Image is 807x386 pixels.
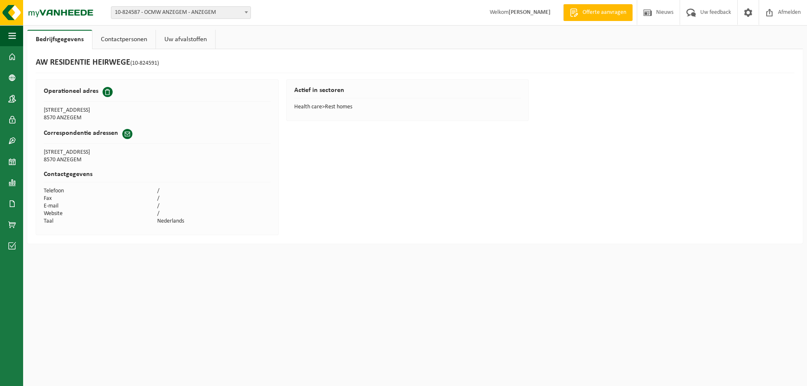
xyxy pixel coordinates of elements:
[44,129,118,137] h2: Correspondentie adressen
[294,103,521,111] td: Health care>Rest homes
[44,218,157,225] td: Taal
[563,4,633,21] a: Offerte aanvragen
[111,7,251,18] span: 10-824587 - OCMW ANZEGEM - ANZEGEM
[27,30,92,49] a: Bedrijfsgegevens
[157,218,271,225] td: Nederlands
[156,30,215,49] a: Uw afvalstoffen
[294,87,521,98] h2: Actief in sectoren
[44,171,271,182] h2: Contactgegevens
[44,202,157,210] td: E-mail
[36,58,159,68] h1: AW RESIDENTIE HEIRWEGE
[157,202,271,210] td: /
[92,30,156,49] a: Contactpersonen
[44,195,157,202] td: Fax
[44,149,271,156] td: [STREET_ADDRESS]
[44,107,157,114] td: [STREET_ADDRESS]
[44,156,271,164] td: 8570 ANZEGEM
[580,8,628,17] span: Offerte aanvragen
[157,195,271,202] td: /
[130,60,159,66] span: (10-824591)
[44,187,157,195] td: Telefoon
[111,6,251,19] span: 10-824587 - OCMW ANZEGEM - ANZEGEM
[44,114,157,122] td: 8570 ANZEGEM
[509,9,551,16] strong: [PERSON_NAME]
[157,187,271,195] td: /
[44,87,98,95] h2: Operationeel adres
[157,210,271,218] td: /
[44,210,157,218] td: Website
